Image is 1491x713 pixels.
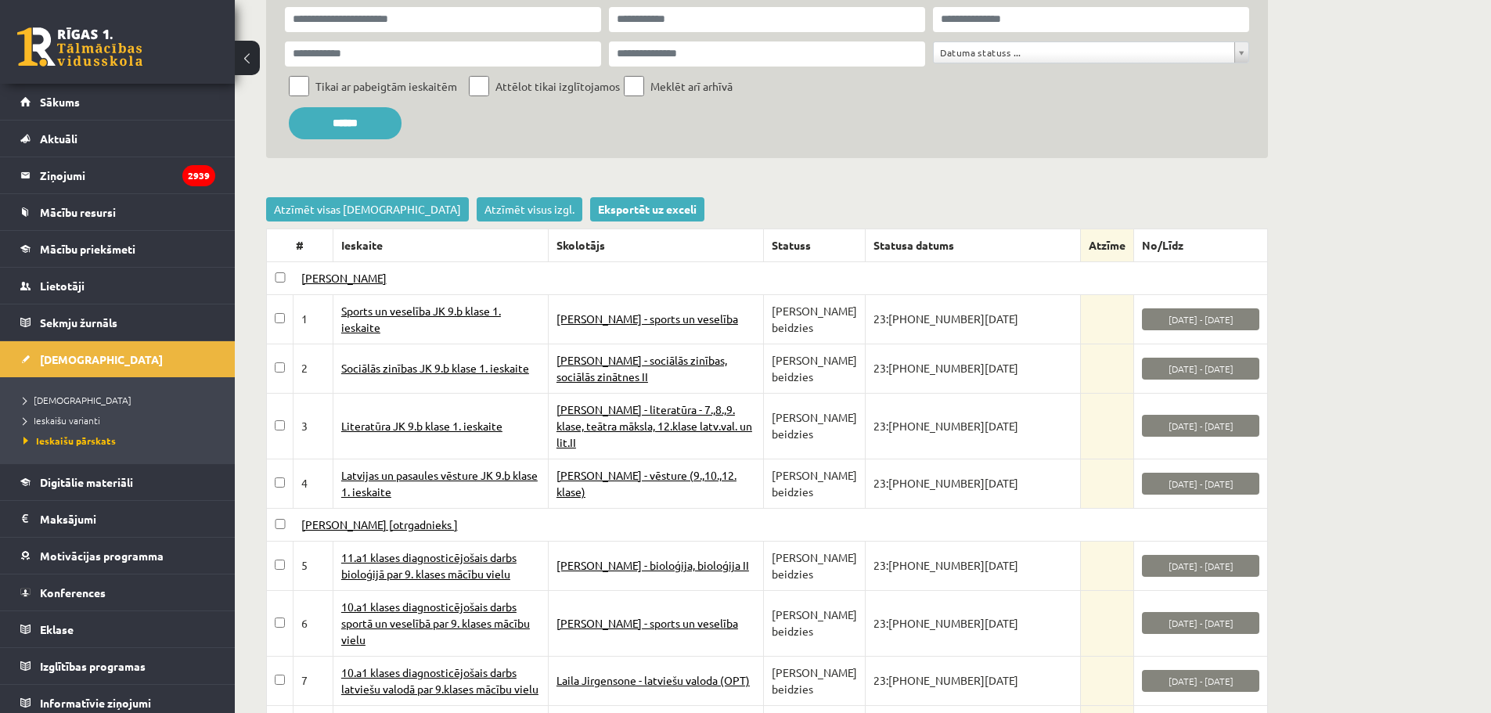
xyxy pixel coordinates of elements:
legend: Maksājumi [40,501,215,537]
a: [PERSON_NAME] [otrgadnieks ] [301,517,458,531]
label: Meklēt arī arhīvā [650,76,733,96]
a: Sākums [20,84,215,120]
a: Latvijas un pasaules vēsture JK 9.b klase 1. ieskaite [341,468,538,499]
span: Mācību resursi [40,205,116,219]
a: Motivācijas programma [20,538,215,574]
i: 2939 [182,165,215,186]
a: [DEMOGRAPHIC_DATA] [23,393,219,407]
a: Atzīmēt visas [DEMOGRAPHIC_DATA] [266,197,469,221]
a: [DEMOGRAPHIC_DATA] [20,341,215,377]
span: Digitālie materiāli [40,475,133,489]
span: Mācību priekšmeti [40,242,135,256]
a: Eksportēt uz exceli [590,197,704,221]
span: Sākums [40,95,80,109]
span: [PERSON_NAME] beidzies [772,468,857,499]
span: Konferences [40,585,106,600]
td: 23:[PHONE_NUMBER][DATE] [865,656,1080,705]
a: [PERSON_NAME] - bioloģija, bioloģija II [556,558,749,572]
a: Izglītības programas [20,648,215,684]
span: [PERSON_NAME] beidzies [772,665,857,696]
a: [PERSON_NAME] - vēsture (9.,10.,12. klase) [556,468,736,499]
a: 10.a1 klases diagnosticējošais darbs sportā un veselībā par 9. klases mācību vielu [341,600,530,646]
a: Atzīmēt visus izgl. [477,197,582,221]
label: Tikai ar pabeigtām ieskaitēm [315,76,457,96]
a: Literatūra JK 9.b klase 1. ieskaite [341,419,502,433]
a: Mācību priekšmeti [20,231,215,267]
span: [PERSON_NAME] beidzies [772,550,857,581]
a: Mācību resursi [20,194,215,230]
a: Laila Jirgensone - latviešu valoda (OPT) [556,673,750,687]
span: Sekmju žurnāls [40,315,117,329]
a: Sports un veselība JK 9.b klase 1. ieskaite [341,304,501,334]
td: 7 [294,656,333,705]
td: 23:[PHONE_NUMBER][DATE] [865,541,1080,590]
a: Ziņojumi2939 [20,157,215,193]
th: Ieskaite [333,229,548,261]
a: [PERSON_NAME] - sociālās zinības, sociālās zinātnes II [556,353,727,384]
span: Izglītības programas [40,659,146,673]
legend: Ziņojumi [40,157,215,193]
a: [PERSON_NAME] [301,271,387,285]
td: 23:[PHONE_NUMBER][DATE] [865,459,1080,508]
td: 1 [294,294,333,344]
a: Konferences [20,574,215,610]
span: [DATE] - [DATE] [1142,473,1259,495]
span: Motivācijas programma [40,549,164,563]
span: Ieskaišu varianti [23,414,100,427]
span: [DATE] - [DATE] [1142,415,1259,437]
a: Ieskaišu varianti [23,413,219,427]
a: Eklase [20,611,215,647]
a: Datuma statuss ... [934,42,1248,63]
span: [DEMOGRAPHIC_DATA] [23,394,131,406]
label: Attēlot tikai izglītojamos [495,76,620,96]
span: [PERSON_NAME] beidzies [772,353,857,384]
a: Sekmju žurnāls [20,304,215,340]
span: [PERSON_NAME] beidzies [772,607,857,638]
th: # [267,229,333,261]
span: [DATE] - [DATE] [1142,555,1259,577]
a: Ieskaišu pārskats [23,434,219,448]
th: Atzīme [1081,229,1134,261]
td: 23:[PHONE_NUMBER][DATE] [865,344,1080,393]
span: [DATE] - [DATE] [1142,670,1259,692]
span: Informatīvie ziņojumi [40,696,151,710]
a: Sociālās zinības JK 9.b klase 1. ieskaite [341,361,529,375]
a: Aktuāli [20,121,215,157]
td: 23:[PHONE_NUMBER][DATE] [865,590,1080,656]
a: [PERSON_NAME] - literatūra - 7.,8.,9. klase, teātra māksla, 12.klase latv.val. un lit.II [556,402,752,449]
span: Aktuāli [40,131,77,146]
a: Rīgas 1. Tālmācības vidusskola [17,27,142,67]
a: Maksājumi [20,501,215,537]
td: 2 [294,344,333,393]
td: 6 [294,590,333,656]
td: 3 [294,393,333,459]
a: [PERSON_NAME] - sports un veselība [556,311,738,326]
a: Lietotāji [20,268,215,304]
span: Ieskaišu pārskats [23,434,116,447]
th: Statusa datums [865,229,1080,261]
span: Lietotāji [40,279,85,293]
a: [PERSON_NAME] - sports un veselība [556,616,738,630]
span: [DEMOGRAPHIC_DATA] [40,352,163,366]
td: 23:[PHONE_NUMBER][DATE] [865,393,1080,459]
a: 11.a1 klases diagnosticējošais darbs bioloģijā par 9. klases mācību vielu [341,550,517,581]
span: [DATE] - [DATE] [1142,358,1259,380]
a: Digitālie materiāli [20,464,215,500]
span: [DATE] - [DATE] [1142,612,1259,634]
span: Eklase [40,622,74,636]
td: 23:[PHONE_NUMBER][DATE] [865,294,1080,344]
span: [DATE] - [DATE] [1142,308,1259,330]
a: 10.a1 klases diagnosticējošais darbs latviešu valodā par 9.klases mācību vielu [341,665,538,696]
th: Skolotājs [548,229,763,261]
th: Statuss [763,229,865,261]
span: [PERSON_NAME] beidzies [772,304,857,334]
td: 4 [294,459,333,508]
span: Datuma statuss ... [940,42,1228,63]
th: No/Līdz [1134,229,1268,261]
span: [PERSON_NAME] beidzies [772,410,857,441]
td: 5 [294,541,333,590]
